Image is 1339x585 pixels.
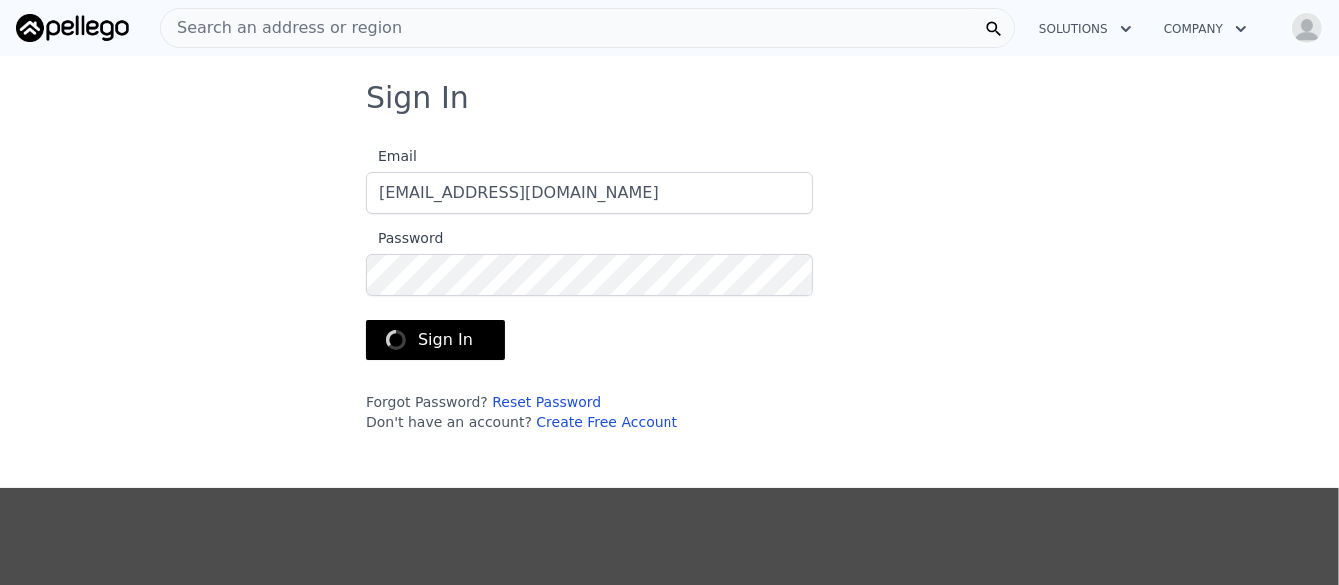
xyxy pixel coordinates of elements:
input: Password [366,254,813,296]
button: Solutions [1023,11,1148,47]
input: Email [366,172,813,214]
img: Pellego [16,14,129,42]
span: Password [366,230,443,246]
a: Reset Password [492,394,601,410]
img: avatar [1291,12,1323,44]
div: Forgot Password? Don't have an account? [366,392,813,432]
span: Search an address or region [161,16,402,40]
a: Create Free Account [536,414,677,430]
button: Company [1148,11,1263,47]
span: Email [366,148,417,164]
h3: Sign In [366,80,973,116]
button: Sign In [366,320,505,360]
